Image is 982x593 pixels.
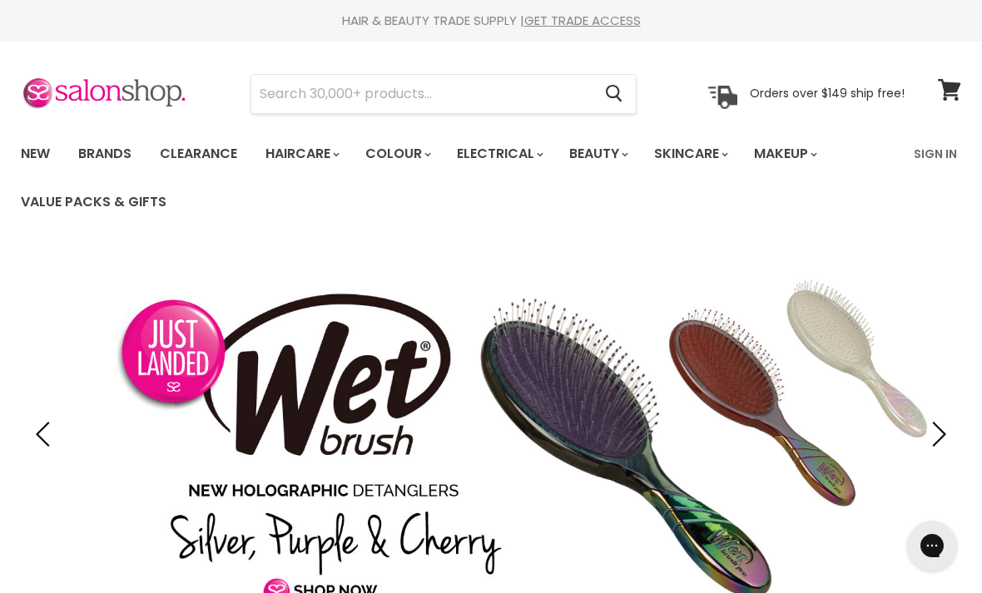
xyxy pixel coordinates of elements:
[592,75,636,113] button: Search
[899,515,965,576] iframe: Gorgias live chat messenger
[66,136,144,171] a: Brands
[642,136,738,171] a: Skincare
[920,418,953,451] button: Next
[741,136,827,171] a: Makeup
[904,136,967,171] a: Sign In
[147,136,250,171] a: Clearance
[250,74,637,114] form: Product
[8,136,62,171] a: New
[251,75,592,113] input: Search
[750,86,905,101] p: Orders over $149 ship free!
[444,136,553,171] a: Electrical
[29,418,62,451] button: Previous
[557,136,638,171] a: Beauty
[353,136,441,171] a: Colour
[8,185,179,220] a: Value Packs & Gifts
[8,130,904,226] ul: Main menu
[253,136,350,171] a: Haircare
[524,12,641,29] a: GET TRADE ACCESS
